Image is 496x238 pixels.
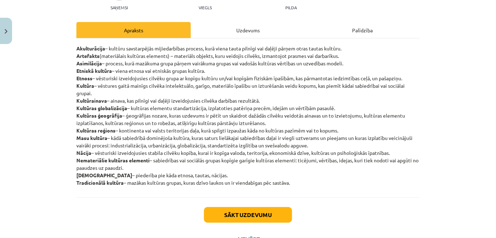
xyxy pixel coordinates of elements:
strong: Tradicionālā kultūra [76,179,124,186]
strong: Nācija [76,150,91,156]
img: icon-close-lesson-0947bae3869378f0d4975bcd49f059093ad1ed9edebbc8119c70593378902aed.svg [5,29,7,34]
div: Palīdzība [305,22,420,38]
p: Saņemsi [108,5,131,10]
strong: Asimilācija [76,60,102,66]
strong: Akulturācija [76,45,105,52]
strong: Artefakts [76,53,99,59]
div: Uzdevums [191,22,305,38]
p: Viegls [199,5,212,10]
strong: Kultūras globalizācija [76,105,127,111]
strong: Kultūrainava [76,97,107,104]
button: Sākt uzdevumu [204,207,292,223]
div: Apraksts [76,22,191,38]
strong: Etnoss [76,75,92,81]
strong: Masu kultūra [76,135,107,141]
p: – kultūru savstarpējās mijiedarbības process, kurā viena tauta pilnīgi vai daļēji pārņem otras ta... [76,45,420,186]
strong: Etniskā kultūra [76,67,112,74]
strong: Nemateriālie kultūras elementi [76,157,150,163]
p: pilda [285,5,297,10]
strong: Kultūras ģeogrāfija [76,112,122,119]
strong: Kultūra [76,82,94,89]
strong: [DEMOGRAPHIC_DATA] [76,172,132,178]
strong: Kultūras reģions [76,127,115,134]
